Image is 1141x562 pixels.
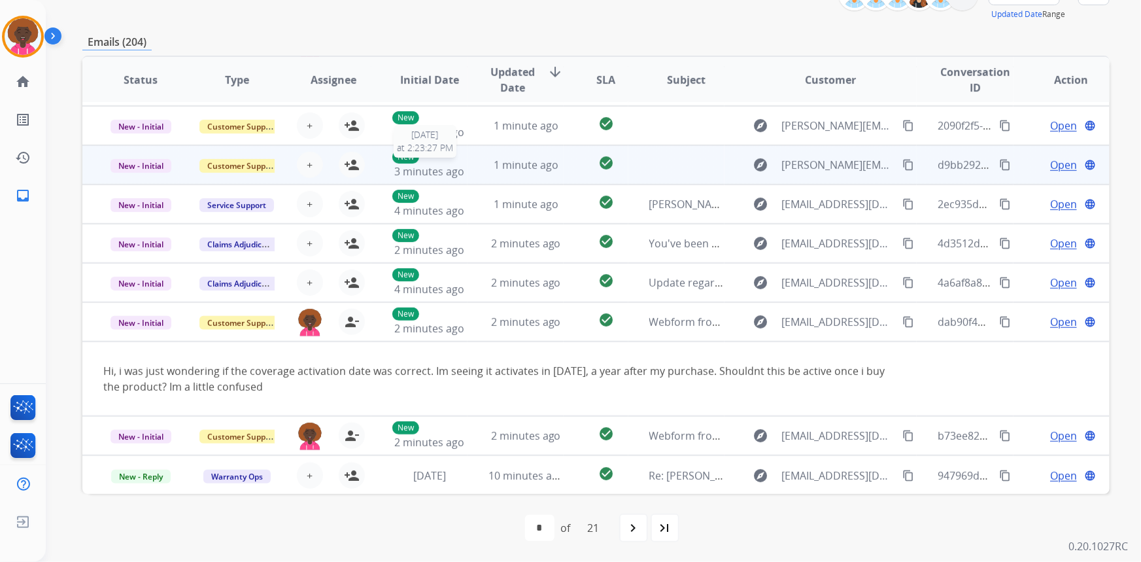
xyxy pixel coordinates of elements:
[938,275,1134,290] span: 4a6af8a8-09ab-4ba1-a7ad-33f1ae4f470d
[394,125,464,139] span: 3 minutes ago
[199,316,284,330] span: Customer Support
[782,275,896,290] span: [EMAIL_ADDRESS][DOMAIN_NAME]
[547,64,563,80] mat-icon: arrow_downward
[344,236,360,251] mat-icon: person_add
[991,9,1042,20] button: Updated Date
[297,463,323,489] button: +
[297,309,323,336] img: agent-avatar
[649,197,776,211] span: [PERSON_NAME] Contract
[15,74,31,90] mat-icon: home
[488,64,537,96] span: Updated Date
[598,194,614,210] mat-icon: check_circle
[1050,157,1077,173] span: Open
[392,111,419,124] p: New
[394,321,464,336] span: 2 minutes ago
[297,230,323,256] button: +
[1084,470,1096,482] mat-icon: language
[649,468,794,483] span: Re: [PERSON_NAME] Contract
[1050,314,1077,330] span: Open
[488,468,564,483] span: 10 minutes ago
[598,116,614,132] mat-icon: check_circle
[1084,198,1096,210] mat-icon: language
[400,72,459,88] span: Initial Date
[596,72,615,88] span: SLA
[902,430,914,442] mat-icon: content_copy
[394,203,464,218] span: 4 minutes ago
[1068,538,1128,554] p: 0.20.1027RC
[199,198,274,212] span: Service Support
[203,470,271,483] span: Warranty Ops
[297,423,323,450] img: agent-avatar
[225,72,249,88] span: Type
[392,229,419,242] p: New
[199,120,284,133] span: Customer Support
[649,315,945,329] span: Webform from [EMAIL_ADDRESS][DOMAIN_NAME] on [DATE]
[782,118,896,133] span: [PERSON_NAME][EMAIL_ADDRESS][PERSON_NAME][DOMAIN_NAME]
[1084,237,1096,249] mat-icon: language
[491,236,561,251] span: 2 minutes ago
[344,275,360,290] mat-icon: person_add
[297,152,323,178] button: +
[307,118,313,133] span: +
[598,426,614,442] mat-icon: check_circle
[82,34,152,50] p: Emails (204)
[394,282,464,296] span: 4 minutes ago
[297,191,323,217] button: +
[199,277,289,290] span: Claims Adjudication
[344,468,360,483] mat-icon: person_add
[782,236,896,251] span: [EMAIL_ADDRESS][DOMAIN_NAME]
[902,237,914,249] mat-icon: content_copy
[991,9,1065,20] span: Range
[491,275,561,290] span: 2 minutes ago
[392,190,419,203] p: New
[753,118,769,133] mat-icon: explore
[902,198,914,210] mat-icon: content_copy
[782,196,896,212] span: [EMAIL_ADDRESS][DOMAIN_NAME][DATE]
[1050,275,1077,290] span: Open
[297,113,323,139] button: +
[782,428,896,444] span: [EMAIL_ADDRESS][DOMAIN_NAME]
[902,316,914,328] mat-icon: content_copy
[392,268,419,281] p: New
[649,429,945,443] span: Webform from [EMAIL_ADDRESS][DOMAIN_NAME] on [DATE]
[111,159,171,173] span: New - Initial
[491,429,561,443] span: 2 minutes ago
[753,314,769,330] mat-icon: explore
[902,120,914,132] mat-icon: content_copy
[999,120,1011,132] mat-icon: content_copy
[307,196,313,212] span: +
[111,198,171,212] span: New - Initial
[598,273,614,289] mat-icon: check_circle
[344,314,360,330] mat-icon: person_remove
[392,307,419,321] p: New
[311,72,356,88] span: Assignee
[111,277,171,290] span: New - Initial
[111,237,171,251] span: New - Initial
[124,72,158,88] span: Status
[561,520,571,536] div: of
[307,275,313,290] span: +
[494,158,558,172] span: 1 minute ago
[999,198,1011,210] mat-icon: content_copy
[494,118,558,133] span: 1 minute ago
[344,118,360,133] mat-icon: person_add
[15,150,31,166] mat-icon: history
[999,470,1011,482] mat-icon: content_copy
[1084,277,1096,289] mat-icon: language
[111,430,171,444] span: New - Initial
[902,159,914,171] mat-icon: content_copy
[598,466,614,482] mat-icon: check_circle
[999,277,1011,289] mat-icon: content_copy
[1050,428,1077,444] span: Open
[999,430,1011,442] mat-icon: content_copy
[103,363,896,395] div: Hi, i was just wondering if the coverage activation date was correct. Im seeing it activates in [...
[598,155,614,171] mat-icon: check_circle
[394,164,464,179] span: 3 minutes ago
[938,468,1136,483] span: 947969dd-0bb6-4ff3-9761-4ba1768335fd
[297,270,323,296] button: +
[15,112,31,128] mat-icon: list_alt
[753,275,769,290] mat-icon: explore
[938,197,1140,211] span: 2ec935db-28dc-4035-8d95-8e868352216e
[938,64,1012,96] span: Conversation ID
[344,196,360,212] mat-icon: person_add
